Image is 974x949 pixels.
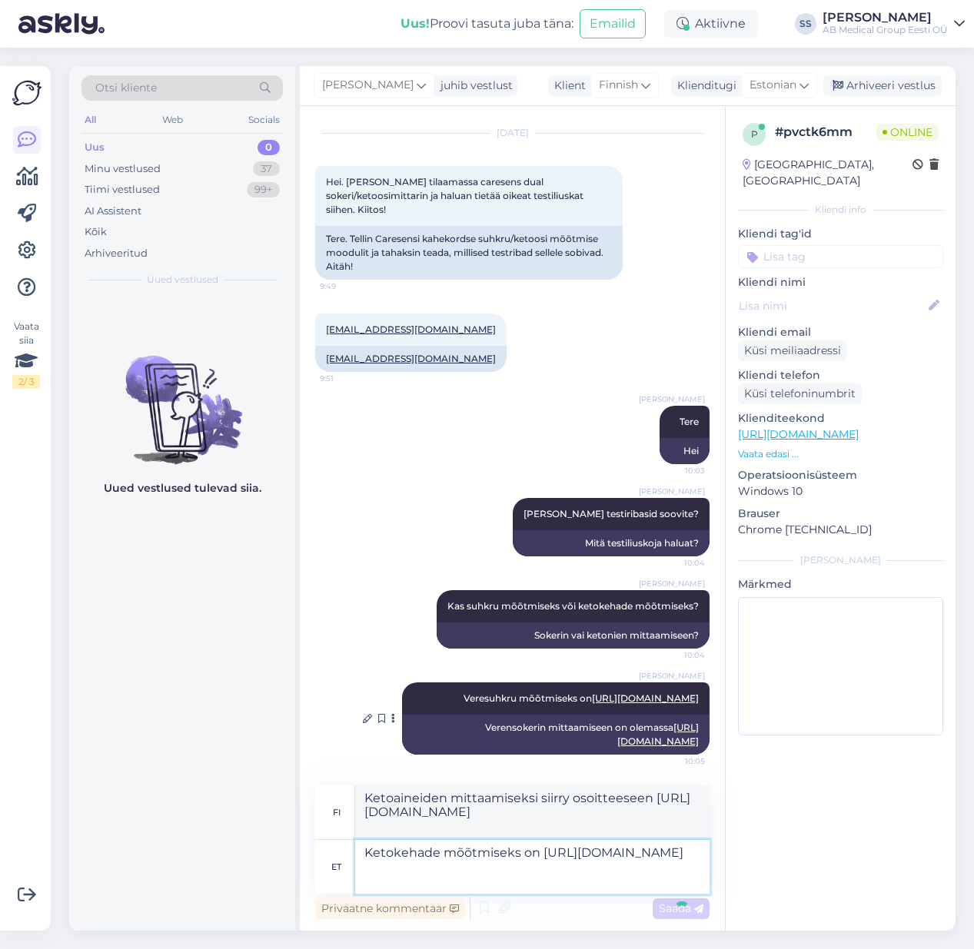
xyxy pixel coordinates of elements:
div: Verensokerin mittaamiseen on olemassa [402,715,710,755]
span: Online [876,124,939,141]
div: Klienditugi [671,78,736,94]
div: juhib vestlust [434,78,513,94]
span: 10:04 [647,557,705,569]
b: Uus! [401,16,430,31]
a: [EMAIL_ADDRESS][DOMAIN_NAME] [326,324,496,335]
img: No chats [69,328,295,466]
div: [PERSON_NAME] [823,12,948,24]
span: Veresuhkru mõõtmiseks on [464,692,699,704]
a: [URL][DOMAIN_NAME] [592,692,699,704]
span: Hei. [PERSON_NAME] tilaamassa caresens dual sokeri/ketoosimittarin ja haluan tietää oikeat testil... [326,176,586,215]
p: Uued vestlused tulevad siia. [104,480,261,496]
div: Hei [660,438,710,464]
p: Kliendi nimi [738,274,943,290]
button: Emailid [580,9,646,38]
a: [EMAIL_ADDRESS][DOMAIN_NAME] [326,353,496,364]
a: [PERSON_NAME]AB Medical Group Eesti OÜ [823,12,965,36]
div: Aktiivne [664,10,758,38]
p: Brauser [738,506,943,522]
div: Mitä testiliuskoja haluat? [513,530,710,556]
div: Sokerin vai ketonien mittaamiseen? [437,622,710,649]
span: 10:04 [647,649,705,661]
div: Küsi meiliaadressi [738,340,847,361]
p: Kliendi email [738,324,943,340]
div: [PERSON_NAME] [738,553,943,567]
span: 10:03 [647,465,705,476]
p: Klienditeekond [738,410,943,426]
div: Uus [85,140,105,155]
div: 37 [253,161,280,177]
input: Lisa nimi [739,297,926,314]
div: Proovi tasuta juba täna: [401,15,573,33]
div: 2 / 3 [12,375,40,389]
span: [PERSON_NAME] [322,77,414,94]
p: Chrome [TECHNICAL_ID] [738,522,943,538]
div: 0 [258,140,280,155]
a: [URL][DOMAIN_NAME] [738,427,859,441]
span: Otsi kliente [95,80,157,96]
p: Windows 10 [738,483,943,499]
div: Klient [548,78,586,94]
p: Kliendi telefon [738,367,943,383]
span: 9:51 [320,373,377,384]
div: 99+ [247,182,280,197]
div: Kliendi info [738,203,943,217]
span: Finnish [599,77,638,94]
div: All [81,110,99,130]
div: AI Assistent [85,204,141,219]
p: Vaata edasi ... [738,447,943,461]
span: [PERSON_NAME] [639,670,705,682]
div: SS [795,13,816,35]
p: Märkmed [738,576,943,592]
span: [PERSON_NAME] testiribasid soovite? [524,508,699,519]
p: Kliendi tag'id [738,226,943,242]
div: [GEOGRAPHIC_DATA], [GEOGRAPHIC_DATA] [743,157,913,189]
div: # pvctk6mm [775,123,876,141]
div: Tere. Tellin Caresensi kahekordse suhkru/ketoosi mõõtmise moodulit ja tahaksin teada, millised te... [315,226,623,280]
span: p [751,128,758,140]
span: [PERSON_NAME] [639,393,705,405]
span: 10:05 [647,755,705,767]
span: [PERSON_NAME] [639,486,705,497]
input: Lisa tag [738,245,943,268]
img: Askly Logo [12,78,42,108]
div: Minu vestlused [85,161,161,177]
div: Tiimi vestlused [85,182,160,197]
span: [PERSON_NAME] [639,578,705,589]
p: Operatsioonisüsteem [738,467,943,483]
div: Kõik [85,224,107,240]
span: Estonian [750,77,796,94]
span: Tere [680,416,699,427]
div: Vaata siia [12,320,40,389]
div: Socials [245,110,283,130]
div: Arhiveeri vestlus [823,75,942,96]
div: [DATE] [315,126,710,140]
div: AB Medical Group Eesti OÜ [823,24,948,36]
span: Uued vestlused [147,273,218,287]
div: Küsi telefoninumbrit [738,383,862,404]
div: Arhiveeritud [85,246,148,261]
span: 9:49 [320,280,377,292]
div: Web [159,110,186,130]
span: Kas suhkru mõõtmiseks või ketokehade mõõtmiseks? [447,600,699,612]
